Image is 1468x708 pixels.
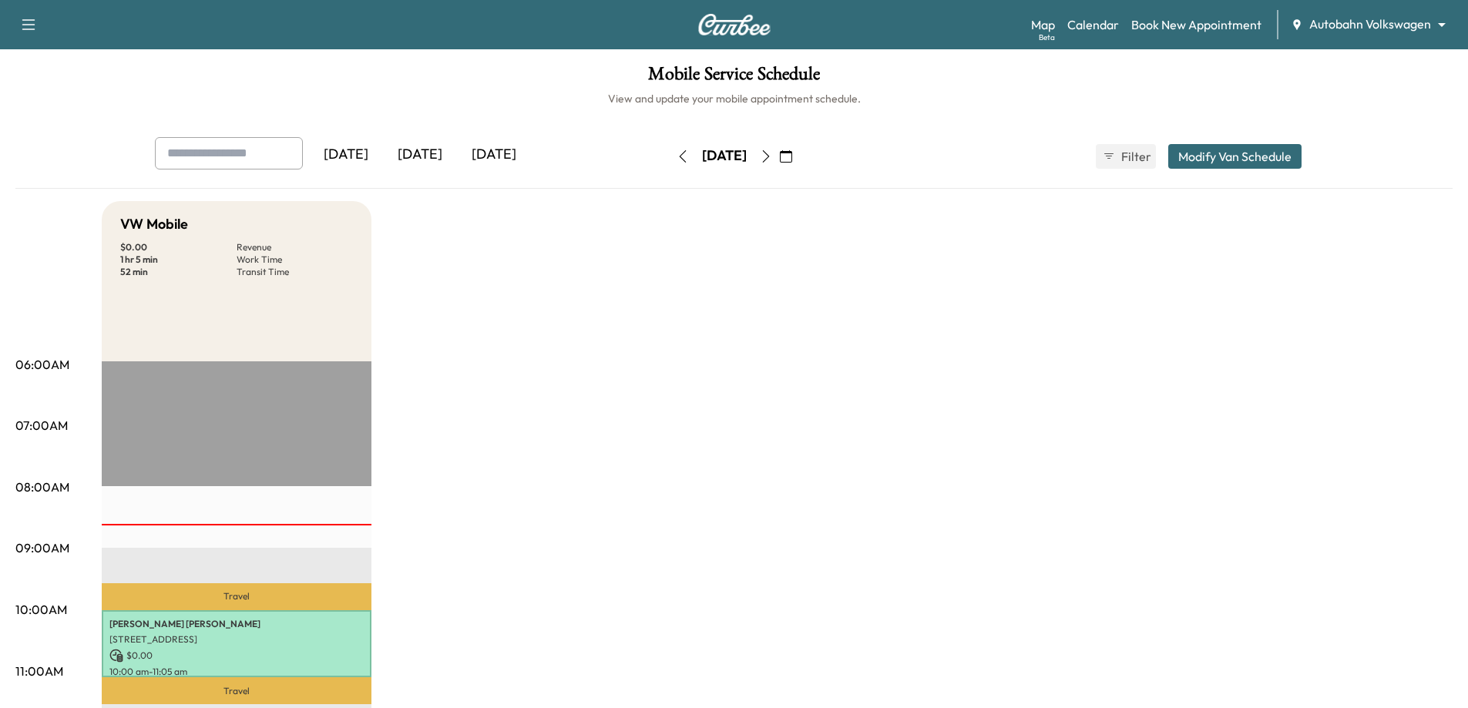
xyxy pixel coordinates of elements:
[1039,32,1055,43] div: Beta
[1121,147,1149,166] span: Filter
[15,416,68,435] p: 07:00AM
[15,478,69,496] p: 08:00AM
[120,241,237,253] p: $ 0.00
[120,253,237,266] p: 1 hr 5 min
[1096,144,1156,169] button: Filter
[102,677,371,704] p: Travel
[309,137,383,173] div: [DATE]
[109,633,364,646] p: [STREET_ADDRESS]
[15,539,69,557] p: 09:00AM
[109,618,364,630] p: [PERSON_NAME] [PERSON_NAME]
[1309,15,1431,33] span: Autobahn Volkswagen
[15,65,1453,91] h1: Mobile Service Schedule
[697,14,771,35] img: Curbee Logo
[1067,15,1119,34] a: Calendar
[237,266,353,278] p: Transit Time
[1131,15,1261,34] a: Book New Appointment
[457,137,531,173] div: [DATE]
[15,662,63,680] p: 11:00AM
[237,253,353,266] p: Work Time
[1031,15,1055,34] a: MapBeta
[383,137,457,173] div: [DATE]
[109,666,364,678] p: 10:00 am - 11:05 am
[120,213,188,235] h5: VW Mobile
[237,241,353,253] p: Revenue
[15,355,69,374] p: 06:00AM
[702,146,747,166] div: [DATE]
[102,583,371,610] p: Travel
[120,266,237,278] p: 52 min
[1168,144,1302,169] button: Modify Van Schedule
[15,91,1453,106] h6: View and update your mobile appointment schedule.
[109,649,364,663] p: $ 0.00
[15,600,67,619] p: 10:00AM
